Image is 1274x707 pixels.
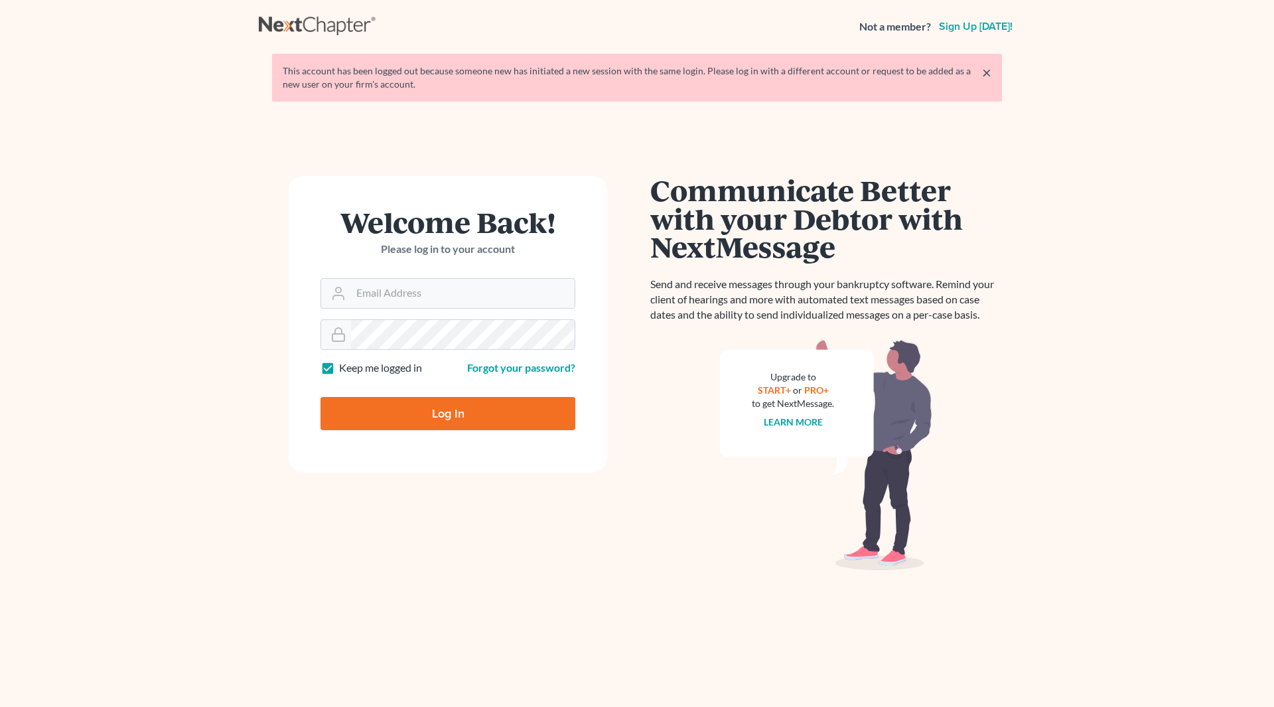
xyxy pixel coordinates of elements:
input: Email Address [351,279,575,308]
a: Sign up [DATE]! [936,21,1015,32]
label: Keep me logged in [339,360,422,376]
h1: Communicate Better with your Debtor with NextMessage [650,176,1002,261]
span: or [793,384,802,396]
p: Please log in to your account [320,242,575,257]
div: This account has been logged out because someone new has initiated a new session with the same lo... [283,64,991,91]
strong: Not a member? [859,19,931,35]
a: Forgot your password? [467,361,575,374]
p: Send and receive messages through your bankruptcy software. Remind your client of hearings and mo... [650,277,1002,323]
a: Learn more [764,416,823,428]
a: START+ [758,384,791,396]
div: to get NextMessage. [752,397,834,410]
input: Log In [320,397,575,430]
h1: Welcome Back! [320,208,575,236]
img: nextmessage_bg-59042aed3d76b12b5cd301f8e5b87938c9018125f34e5fa2b7a6b67550977c72.svg [720,339,932,571]
a: × [982,64,991,80]
a: PRO+ [804,384,829,396]
div: Upgrade to [752,370,834,384]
